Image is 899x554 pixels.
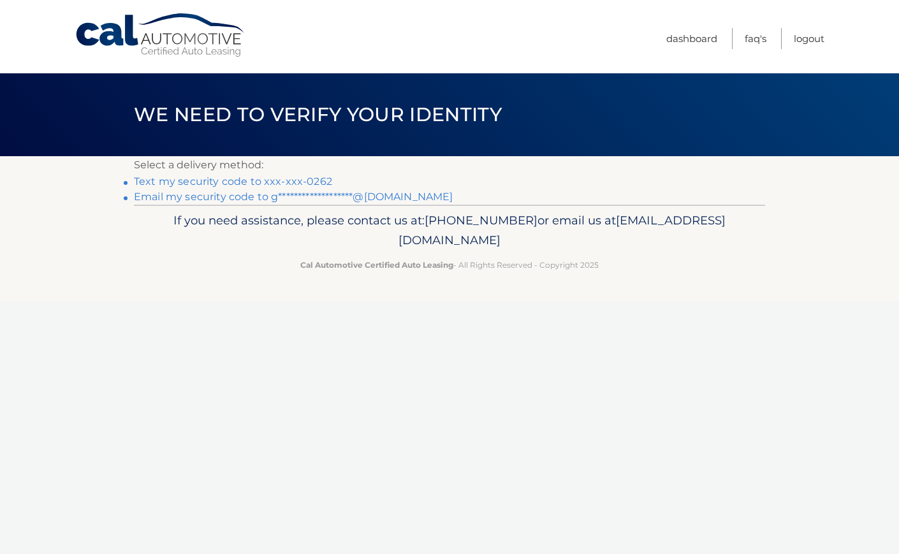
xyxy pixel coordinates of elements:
[134,156,765,174] p: Select a delivery method:
[425,213,537,228] span: [PHONE_NUMBER]
[142,258,757,272] p: - All Rights Reserved - Copyright 2025
[134,175,332,187] a: Text my security code to xxx-xxx-0262
[666,28,717,49] a: Dashboard
[300,260,453,270] strong: Cal Automotive Certified Auto Leasing
[794,28,824,49] a: Logout
[142,210,757,251] p: If you need assistance, please contact us at: or email us at
[134,103,502,126] span: We need to verify your identity
[745,28,766,49] a: FAQ's
[75,13,247,58] a: Cal Automotive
